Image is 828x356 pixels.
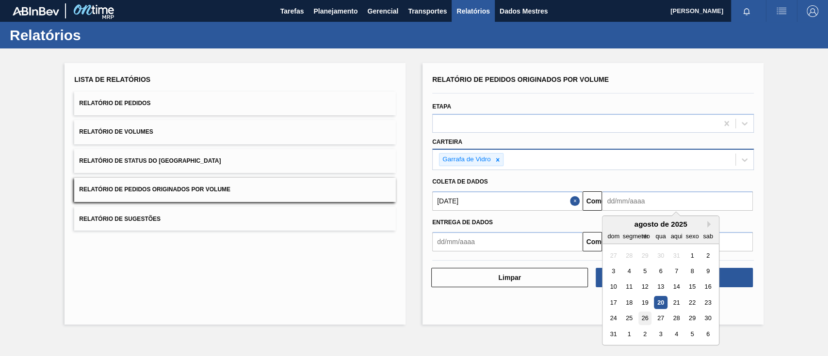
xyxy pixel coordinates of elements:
button: Limpar [431,268,588,287]
font: 8 [691,267,694,275]
font: 18 [626,299,633,306]
div: Não disponível terça-feira, 29 de julho de 2025 [638,249,651,262]
div: Escolha domingo, 31 de agosto de 2025 [607,327,620,341]
div: Escolha domingo, 10 de agosto de 2025 [607,280,620,294]
button: Relatório de Status do [GEOGRAPHIC_DATA] [74,149,396,173]
font: 3 [659,330,663,338]
div: Escolha quinta-feira, 7 de agosto de 2025 [670,264,683,278]
div: Escolha quinta-feira, 4 de setembro de 2025 [670,327,683,341]
font: Relatório de Pedidos Originados por Volume [79,186,230,193]
font: 1 [628,330,631,338]
font: 1 [691,252,694,259]
font: Relatórios [10,27,81,43]
font: 15 [689,283,696,291]
font: 19 [642,299,649,306]
font: Comeu [586,197,609,205]
div: Escolha sexta-feira, 22 de agosto de 2025 [686,296,699,309]
font: Relatório de Volumes [79,129,153,136]
button: Relatório de Volumes [74,120,396,144]
font: 2 [706,252,710,259]
div: Não disponível quinta-feira, 31 de julho de 2025 [670,249,683,262]
button: Relatório de Pedidos Originados por Volume [74,178,396,201]
font: 23 [705,299,712,306]
div: Escolha sábado, 23 de agosto de 2025 [701,296,714,309]
font: 9 [706,267,710,275]
font: 27 [657,315,664,322]
div: Escolha segunda-feira, 18 de agosto de 2025 [623,296,636,309]
div: mês 2025-08 [606,248,716,342]
div: Escolha terça-feira, 12 de agosto de 2025 [638,280,651,294]
font: Relatório de Pedidos [79,100,150,107]
div: Escolha quarta-feira, 27 de agosto de 2025 [654,312,667,325]
div: Não disponível quarta-feira, 30 de julho de 2025 [654,249,667,262]
font: 29 [642,252,649,259]
div: Escolha sábado, 2 de agosto de 2025 [701,249,714,262]
font: 13 [657,283,664,291]
div: Escolha quarta-feira, 13 de agosto de 2025 [654,280,667,294]
div: Escolha sexta-feira, 29 de agosto de 2025 [686,312,699,325]
div: Escolha domingo, 24 de agosto de 2025 [607,312,620,325]
font: Tarefas [280,7,304,15]
font: 7 [675,267,678,275]
font: 5 [643,267,647,275]
font: 4 [628,267,631,275]
div: Escolha sábado, 30 de agosto de 2025 [701,312,714,325]
font: Dados Mestres [500,7,548,15]
font: Comeu [586,238,609,246]
font: 27 [610,252,617,259]
input: dd/mm/aaaa [432,191,583,211]
font: 17 [610,299,617,306]
font: Garrafa de Vidro [442,155,491,163]
div: Escolha sexta-feira, 8 de agosto de 2025 [686,264,699,278]
div: Escolha terça-feira, 2 de setembro de 2025 [638,327,651,341]
div: Escolha quinta-feira, 14 de agosto de 2025 [670,280,683,294]
font: Relatórios [456,7,489,15]
div: Escolha segunda-feira, 1 de setembro de 2025 [623,327,636,341]
font: dom [608,232,620,240]
font: [PERSON_NAME] [670,7,723,15]
button: Relatório de Sugestões [74,207,396,231]
font: sexo [686,232,699,240]
img: ações do usuário [776,5,787,17]
font: Lista de Relatórios [74,76,150,83]
button: Comeu [583,232,602,251]
button: Notificações [731,4,762,18]
div: Escolha sexta-feira, 5 de setembro de 2025 [686,327,699,341]
font: sab [703,232,714,240]
div: Escolha quinta-feira, 28 de agosto de 2025 [670,312,683,325]
font: 16 [705,283,712,291]
font: Relatório de Sugestões [79,215,161,222]
font: qua [656,232,666,240]
font: segmento [623,232,650,240]
font: 14 [673,283,680,291]
div: Escolha quarta-feira, 6 de agosto de 2025 [654,264,667,278]
button: Comeu [583,191,602,211]
input: dd/mm/aaaa [602,191,752,211]
font: 2 [643,330,647,338]
div: Escolha terça-feira, 26 de agosto de 2025 [638,312,651,325]
div: Escolha sexta-feira, 1 de agosto de 2025 [686,249,699,262]
div: Escolha sábado, 16 de agosto de 2025 [701,280,714,294]
font: Gerencial [367,7,398,15]
font: 11 [626,283,633,291]
font: Entrega de dados [432,219,493,226]
div: Escolha domingo, 17 de agosto de 2025 [607,296,620,309]
font: 30 [705,315,712,322]
font: agosto de 2025 [634,220,687,228]
font: 30 [657,252,664,259]
div: Escolha segunda-feira, 4 de agosto de 2025 [623,264,636,278]
font: aqui [671,232,682,240]
font: 10 [610,283,617,291]
div: Escolha quinta-feira, 21 de agosto de 2025 [670,296,683,309]
font: Limpar [498,274,521,281]
div: Escolha sexta-feira, 15 de agosto de 2025 [686,280,699,294]
font: 31 [673,252,680,259]
div: Escolha sábado, 9 de agosto de 2025 [701,264,714,278]
font: Etapa [432,103,451,110]
font: 28 [673,315,680,322]
font: Relatório de Pedidos Originados por Volume [432,76,609,83]
font: ter [641,232,649,240]
font: 28 [626,252,633,259]
div: Não disponível segunda-feira, 28 de julho de 2025 [623,249,636,262]
img: TNhmsLtSVTkK8tSr43FrP2fwEKptu5GPRR3wAAAABJRU5ErkJggg== [13,7,59,15]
